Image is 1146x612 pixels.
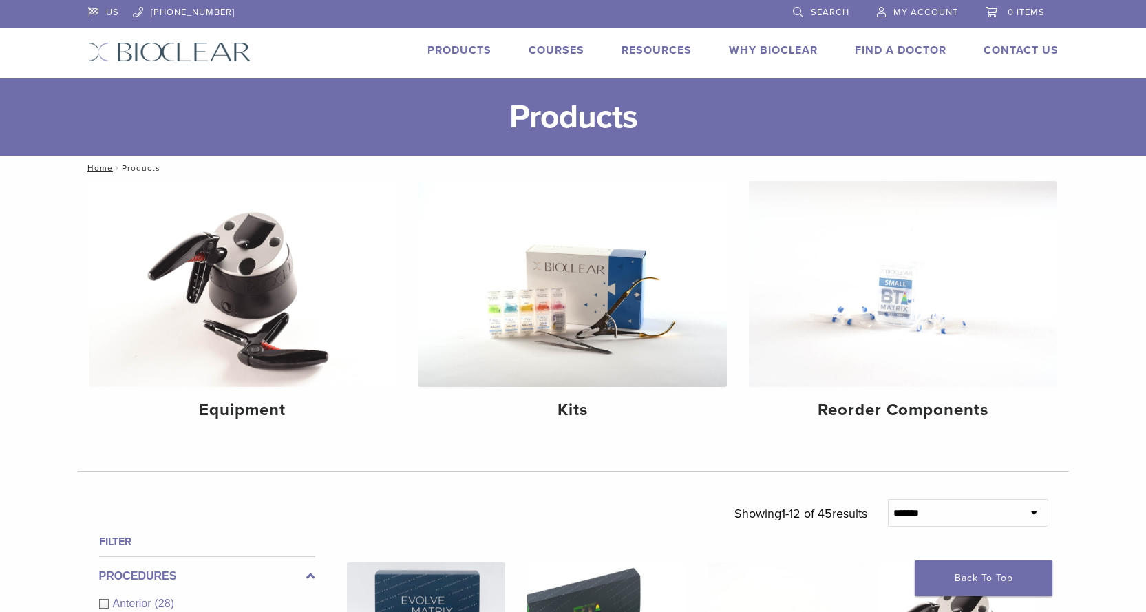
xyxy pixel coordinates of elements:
h4: Equipment [100,398,386,423]
span: Anterior [113,598,155,609]
img: Bioclear [88,42,251,62]
img: Reorder Components [749,181,1057,387]
img: Equipment [89,181,397,387]
a: Kits [418,181,727,432]
img: Kits [418,181,727,387]
span: (28) [155,598,174,609]
a: Equipment [89,181,397,432]
h4: Kits [429,398,716,423]
span: / [113,165,122,171]
a: Contact Us [984,43,1059,57]
a: Home [83,163,113,173]
span: Search [811,7,849,18]
a: Back To Top [915,560,1052,596]
a: Courses [529,43,584,57]
h4: Filter [99,534,315,550]
span: 1-12 of 45 [781,506,832,521]
a: Why Bioclear [729,43,818,57]
nav: Products [78,156,1069,180]
a: Reorder Components [749,181,1057,432]
p: Showing results [734,499,867,528]
span: My Account [893,7,958,18]
h4: Reorder Components [760,398,1046,423]
label: Procedures [99,568,315,584]
a: Find A Doctor [855,43,946,57]
a: Products [427,43,491,57]
span: 0 items [1008,7,1045,18]
a: Resources [622,43,692,57]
